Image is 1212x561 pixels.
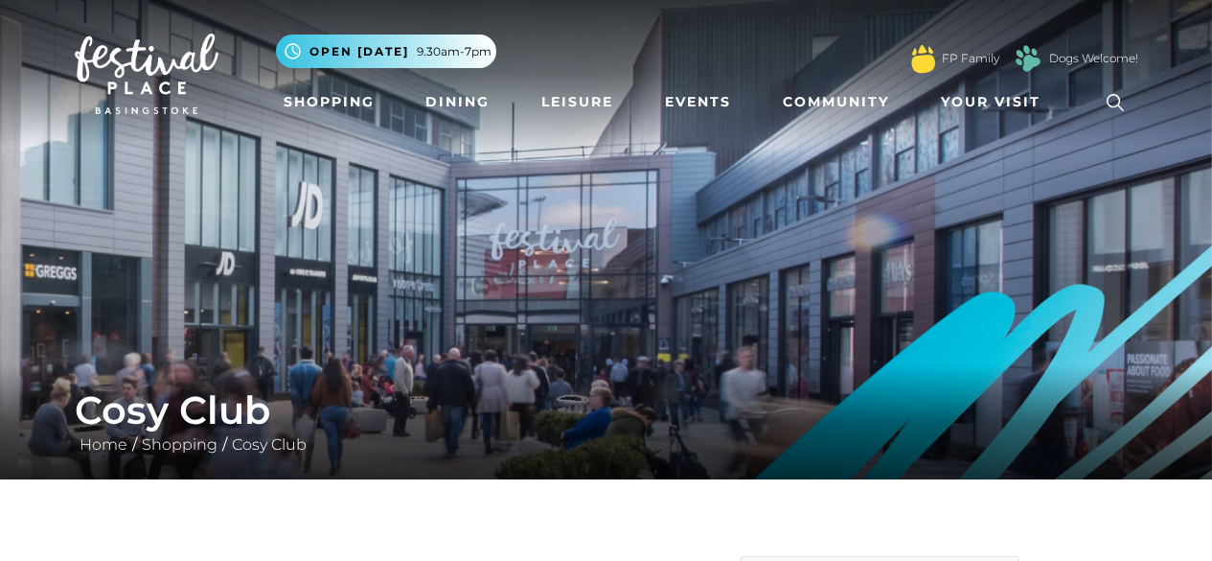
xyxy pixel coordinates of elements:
[657,84,739,120] a: Events
[75,387,1138,433] h1: Cosy Club
[941,92,1040,112] span: Your Visit
[534,84,621,120] a: Leisure
[775,84,897,120] a: Community
[309,43,409,60] span: Open [DATE]
[942,50,999,67] a: FP Family
[75,435,132,454] a: Home
[276,35,496,68] button: Open [DATE] 9.30am-7pm
[276,84,382,120] a: Shopping
[418,84,497,120] a: Dining
[137,435,222,454] a: Shopping
[60,387,1153,456] div: / /
[1049,50,1138,67] a: Dogs Welcome!
[75,34,218,114] img: Festival Place Logo
[227,435,311,454] a: Cosy Club
[933,84,1058,120] a: Your Visit
[417,43,492,60] span: 9.30am-7pm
